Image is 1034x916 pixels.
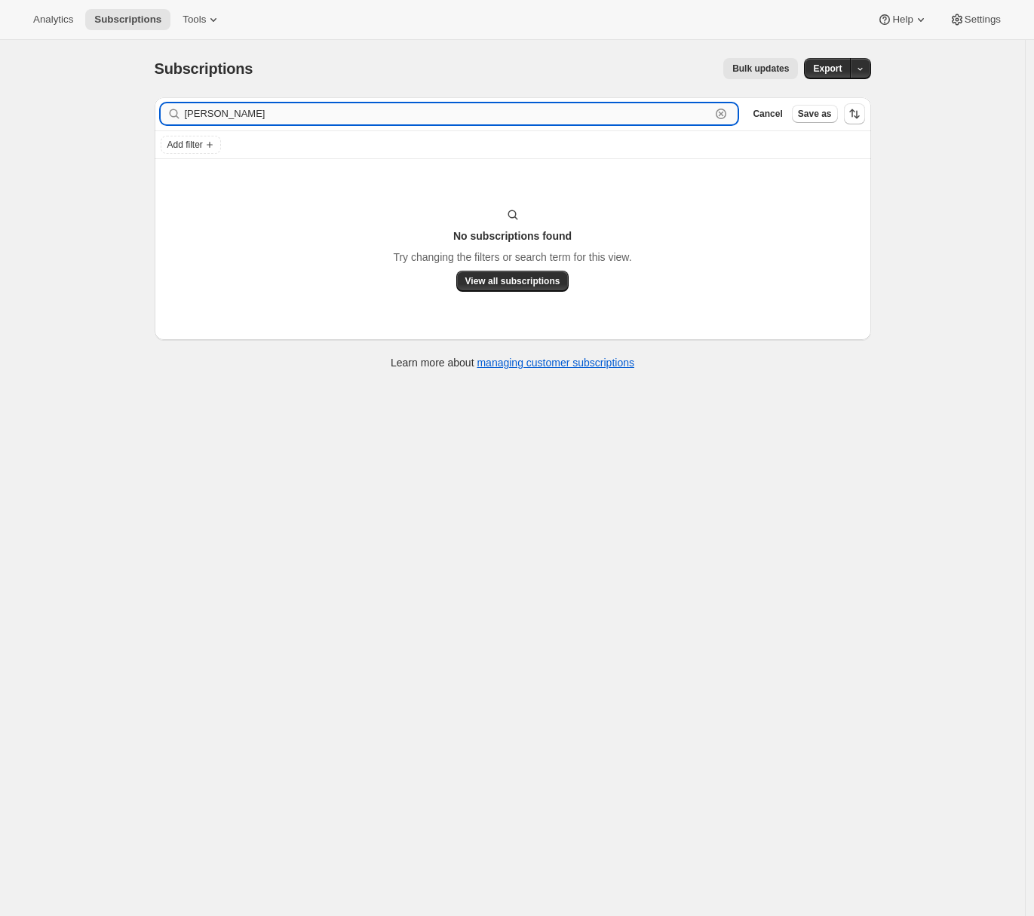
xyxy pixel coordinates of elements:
[24,9,82,30] button: Analytics
[161,136,221,154] button: Add filter
[33,14,73,26] span: Analytics
[94,14,161,26] span: Subscriptions
[753,108,782,120] span: Cancel
[85,9,170,30] button: Subscriptions
[747,105,788,123] button: Cancel
[477,357,634,369] a: managing customer subscriptions
[940,9,1010,30] button: Settings
[155,60,253,77] span: Subscriptions
[792,105,838,123] button: Save as
[465,275,560,287] span: View all subscriptions
[453,228,572,244] h3: No subscriptions found
[167,139,203,151] span: Add filter
[713,106,729,121] button: Clear
[965,14,1001,26] span: Settings
[183,14,206,26] span: Tools
[723,58,798,79] button: Bulk updates
[456,271,569,292] button: View all subscriptions
[185,103,711,124] input: Filter subscribers
[892,14,913,26] span: Help
[813,63,842,75] span: Export
[798,108,832,120] span: Save as
[391,355,634,370] p: Learn more about
[393,250,631,265] p: Try changing the filters or search term for this view.
[804,58,851,79] button: Export
[868,9,937,30] button: Help
[844,103,865,124] button: Sort the results
[173,9,230,30] button: Tools
[732,63,789,75] span: Bulk updates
